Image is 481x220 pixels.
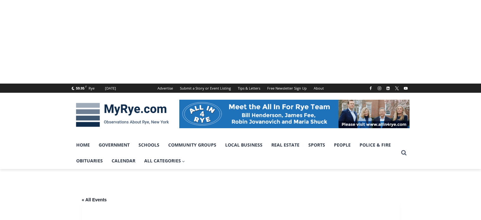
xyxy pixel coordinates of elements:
[144,157,185,164] span: All Categories
[72,153,107,169] a: Obituaries
[234,84,264,93] a: Tips & Letters
[384,85,392,92] a: Linkedin
[164,137,221,153] a: Community Groups
[310,84,327,93] a: About
[330,137,355,153] a: People
[355,137,395,153] a: Police & Fire
[304,137,330,153] a: Sports
[398,147,410,159] button: View Search Form
[267,137,304,153] a: Real Estate
[72,137,398,169] nav: Primary Navigation
[154,84,327,93] nav: Secondary Navigation
[402,85,410,92] a: YouTube
[140,153,190,169] a: All Categories
[221,137,267,153] a: Local Business
[393,85,401,92] a: X
[94,137,134,153] a: Government
[72,98,173,131] img: MyRye.com
[264,84,310,93] a: Free Newsletter Sign Up
[154,84,176,93] a: Advertise
[82,197,107,202] a: « All Events
[72,137,94,153] a: Home
[376,85,383,92] a: Instagram
[179,100,410,128] img: All in for Rye
[367,85,374,92] a: Facebook
[134,137,164,153] a: Schools
[105,85,116,91] div: [DATE]
[85,85,87,88] span: F
[76,86,84,91] span: 59.95
[107,153,140,169] a: Calendar
[176,84,234,93] a: Submit a Story or Event Listing
[89,85,95,91] div: Rye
